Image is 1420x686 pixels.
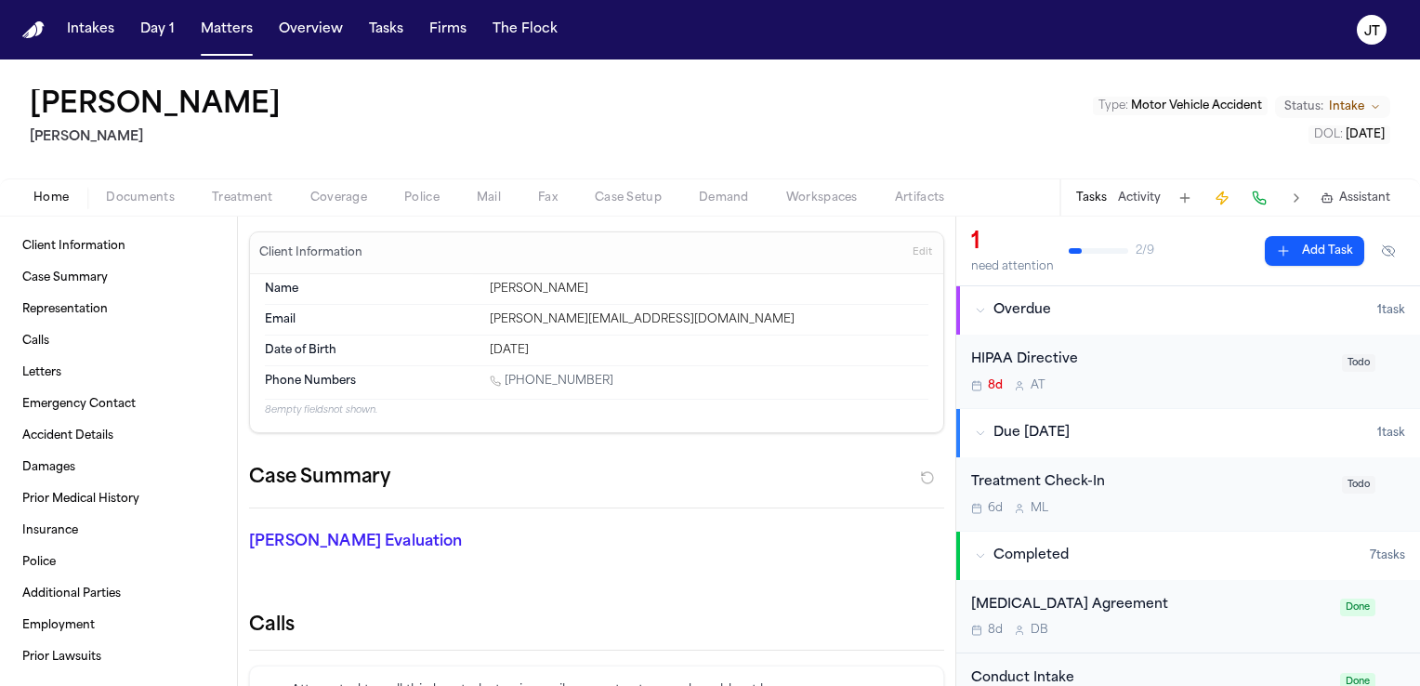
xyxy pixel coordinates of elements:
[22,618,95,633] span: Employment
[993,301,1051,320] span: Overdue
[956,580,1420,654] div: Open task: Retainer Agreement
[22,587,121,601] span: Additional Parties
[993,424,1070,442] span: Due [DATE]
[59,13,122,46] button: Intakes
[310,191,367,205] span: Coverage
[907,238,938,268] button: Edit
[22,239,125,254] span: Client Information
[1284,99,1323,114] span: Status:
[971,595,1329,616] div: [MEDICAL_DATA] Agreement
[15,642,222,672] a: Prior Lawsuits
[595,191,662,205] span: Case Setup
[22,460,75,475] span: Damages
[1340,599,1375,616] span: Done
[699,191,749,205] span: Demand
[988,378,1003,393] span: 8d
[971,472,1331,494] div: Treatment Check-In
[988,501,1003,516] span: 6d
[362,13,411,46] button: Tasks
[22,270,108,285] span: Case Summary
[1342,476,1375,494] span: Todo
[15,516,222,546] a: Insurance
[256,245,366,260] h3: Client Information
[786,191,858,205] span: Workspaces
[22,429,113,443] span: Accident Details
[22,523,78,538] span: Insurance
[993,547,1069,565] span: Completed
[1314,129,1343,140] span: DOL :
[1275,96,1390,118] button: Change status from Intake
[477,191,501,205] span: Mail
[895,191,945,205] span: Artifacts
[1377,303,1405,318] span: 1 task
[15,389,222,419] a: Emergency Contact
[1377,426,1405,441] span: 1 task
[22,21,45,39] img: Finch Logo
[404,191,440,205] span: Police
[956,532,1420,580] button: Completed7tasks
[988,623,1003,638] span: 8d
[30,89,281,123] button: Edit matter name
[15,295,222,324] a: Representation
[971,350,1331,371] div: HIPAA Directive
[956,335,1420,408] div: Open task: HIPAA Directive
[249,531,466,553] p: [PERSON_NAME] Evaluation
[1031,623,1048,638] span: D B
[22,397,136,412] span: Emergency Contact
[265,312,479,327] dt: Email
[133,13,182,46] a: Day 1
[265,343,479,358] dt: Date of Birth
[1370,548,1405,563] span: 7 task s
[15,579,222,609] a: Additional Parties
[490,343,928,358] div: [DATE]
[1321,191,1390,205] button: Assistant
[1339,191,1390,205] span: Assistant
[30,89,281,123] h1: [PERSON_NAME]
[15,611,222,640] a: Employment
[485,13,565,46] button: The Flock
[971,228,1054,257] div: 1
[1131,100,1262,112] span: Motor Vehicle Accident
[1031,501,1048,516] span: M L
[22,555,56,570] span: Police
[538,191,558,205] span: Fax
[15,326,222,356] a: Calls
[265,282,479,297] dt: Name
[1098,100,1128,112] span: Type :
[1364,25,1380,38] text: JT
[22,365,61,380] span: Letters
[15,263,222,293] a: Case Summary
[271,13,350,46] button: Overview
[15,547,222,577] a: Police
[956,286,1420,335] button: Overdue1task
[1136,244,1154,258] span: 2 / 9
[1209,185,1235,211] button: Create Immediate Task
[106,191,175,205] span: Documents
[1246,185,1272,211] button: Make a Call
[913,246,932,259] span: Edit
[265,403,928,417] p: 8 empty fields not shown.
[22,492,139,507] span: Prior Medical History
[956,409,1420,457] button: Due [DATE]1task
[971,259,1054,274] div: need attention
[1342,354,1375,372] span: Todo
[15,484,222,514] a: Prior Medical History
[1093,97,1268,115] button: Edit Type: Motor Vehicle Accident
[193,13,260,46] button: Matters
[1031,378,1045,393] span: A T
[212,191,273,205] span: Treatment
[1308,125,1390,144] button: Edit DOL: 2025-01-14
[265,374,356,389] span: Phone Numbers
[422,13,474,46] button: Firms
[1172,185,1198,211] button: Add Task
[1372,236,1405,266] button: Hide completed tasks (⌘⇧H)
[1118,191,1161,205] button: Activity
[1346,129,1385,140] span: [DATE]
[490,312,928,327] div: [PERSON_NAME][EMAIL_ADDRESS][DOMAIN_NAME]
[30,126,288,149] h2: [PERSON_NAME]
